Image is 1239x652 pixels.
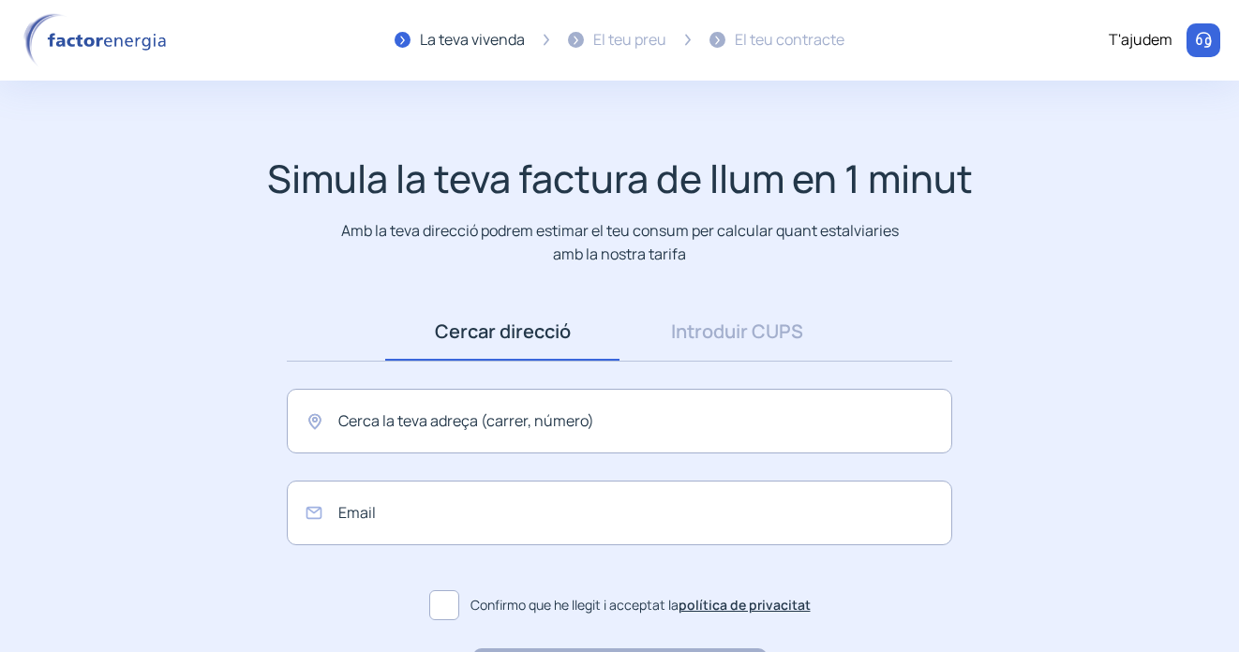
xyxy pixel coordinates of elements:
[1109,28,1172,52] div: T'ajudem
[470,595,811,615] span: Confirmo que he llegit i acceptat la
[619,303,854,361] a: Introduir CUPS
[385,303,619,361] a: Cercar direcció
[337,219,903,265] p: Amb la teva direcció podrem estimar el teu consum per calcular quant estalviaries amb la nostra t...
[735,28,844,52] div: El teu contracte
[593,28,666,52] div: El teu preu
[420,28,525,52] div: La teva vivenda
[267,156,973,201] h1: Simula la teva factura de llum en 1 minut
[19,13,178,67] img: logo factor
[679,596,811,614] a: política de privacitat
[1194,31,1213,50] img: llamar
